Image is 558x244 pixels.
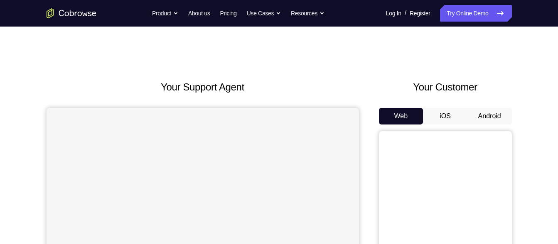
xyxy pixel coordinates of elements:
[467,108,512,124] button: Android
[386,5,401,22] a: Log In
[291,5,324,22] button: Resources
[379,108,423,124] button: Web
[440,5,511,22] a: Try Online Demo
[405,8,406,18] span: /
[47,80,359,95] h2: Your Support Agent
[188,5,210,22] a: About us
[423,108,467,124] button: iOS
[379,80,512,95] h2: Your Customer
[410,5,430,22] a: Register
[47,8,96,18] a: Go to the home page
[220,5,236,22] a: Pricing
[247,5,281,22] button: Use Cases
[152,5,178,22] button: Product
